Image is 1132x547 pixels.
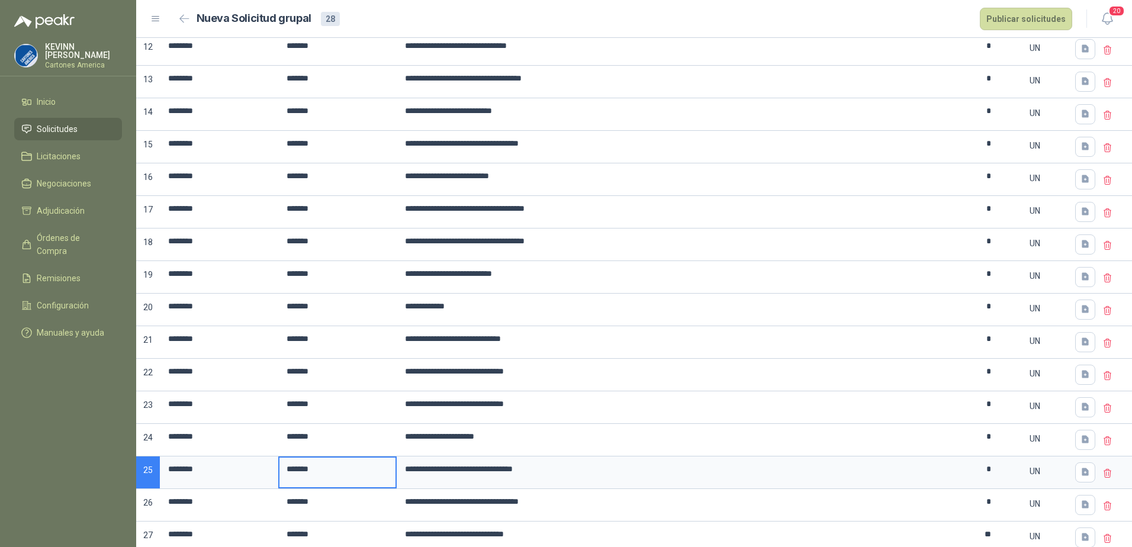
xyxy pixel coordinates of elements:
a: Remisiones [14,267,122,289]
button: 20 [1096,8,1118,30]
a: Adjudicación [14,200,122,222]
div: UN [1001,392,1069,420]
span: Negociaciones [37,177,91,190]
span: Órdenes de Compra [37,231,111,258]
p: 20 [136,294,160,326]
p: KEVINN [PERSON_NAME] [45,43,122,59]
div: UN [1001,262,1069,289]
p: 17 [136,196,160,229]
a: Licitaciones [14,145,122,168]
h2: Nueva Solicitud grupal [197,10,311,27]
div: UN [1001,132,1069,159]
span: Configuración [37,299,89,312]
p: 22 [136,359,160,391]
p: 13 [136,66,160,98]
img: Company Logo [15,44,37,67]
p: 23 [136,391,160,424]
span: Licitaciones [37,150,81,163]
p: 25 [136,456,160,489]
span: Inicio [37,95,56,108]
p: 18 [136,229,160,261]
p: 15 [136,131,160,163]
p: Cartones America [45,62,122,69]
div: UN [1001,230,1069,257]
a: Configuración [14,294,122,317]
a: Manuales y ayuda [14,321,122,344]
div: UN [1001,197,1069,224]
p: 12 [136,33,160,66]
div: UN [1001,327,1069,355]
p: 26 [136,489,160,522]
img: Logo peakr [14,14,75,28]
span: Solicitudes [37,123,78,136]
div: UN [1001,99,1069,127]
div: UN [1001,490,1069,517]
a: Órdenes de Compra [14,227,122,262]
p: 19 [136,261,160,294]
p: 21 [136,326,160,359]
p: 14 [136,98,160,131]
button: Publicar solicitudes [980,8,1072,30]
a: Negociaciones [14,172,122,195]
a: Inicio [14,91,122,113]
span: 20 [1108,5,1125,17]
div: UN [1001,295,1069,322]
div: UN [1001,458,1069,485]
div: UN [1001,67,1069,94]
div: UN [1001,165,1069,192]
span: Adjudicación [37,204,85,217]
div: 28 [321,12,340,26]
a: Solicitudes [14,118,122,140]
div: UN [1001,34,1069,62]
p: 16 [136,163,160,196]
span: Manuales y ayuda [37,326,104,339]
p: 24 [136,424,160,456]
div: UN [1001,360,1069,387]
span: Remisiones [37,272,81,285]
div: UN [1001,425,1069,452]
